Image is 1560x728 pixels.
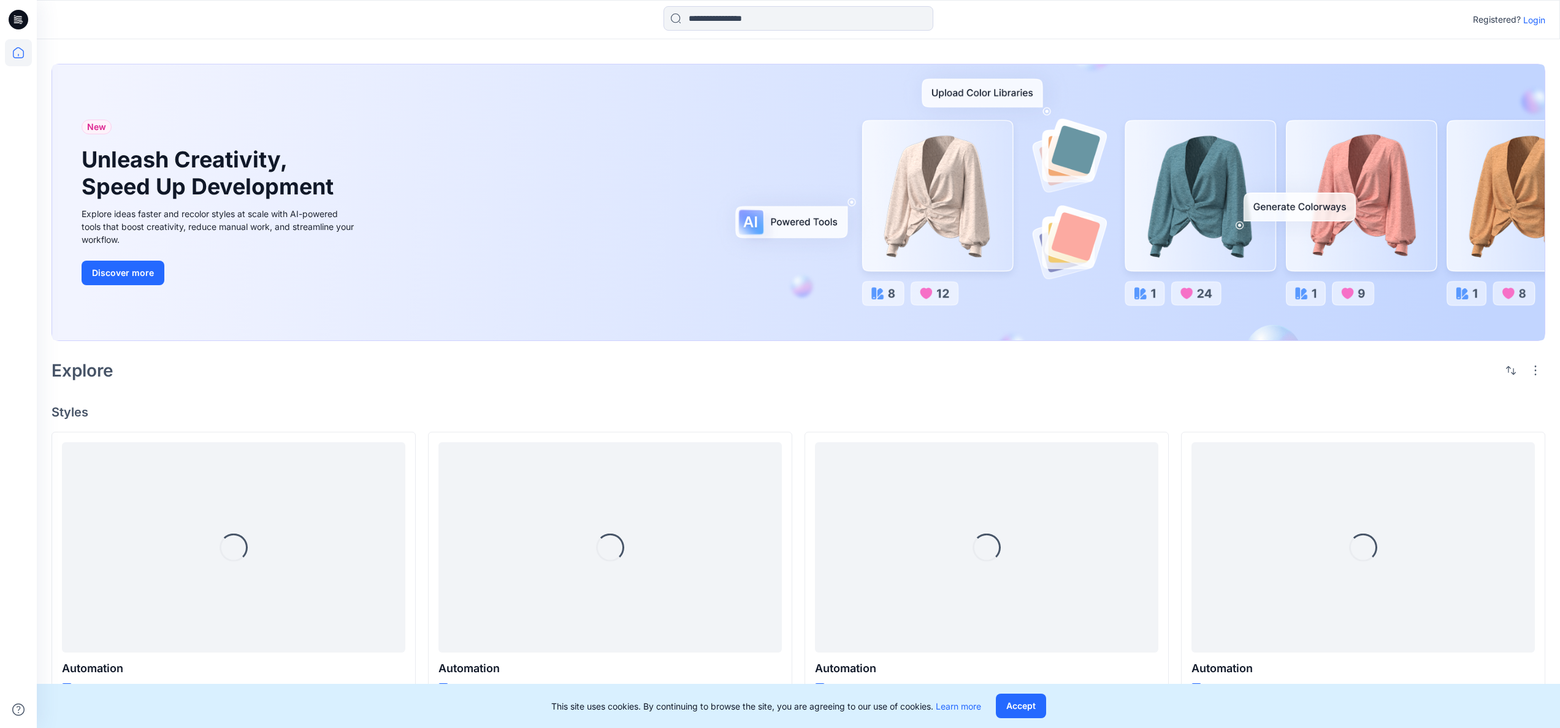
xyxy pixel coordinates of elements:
span: New [87,120,106,134]
p: Updated [DATE] [1206,682,1262,695]
div: Explore ideas faster and recolor styles at scale with AI-powered tools that boost creativity, red... [82,207,357,246]
button: Discover more [82,261,164,285]
p: Registered? [1473,12,1521,27]
a: Discover more [82,261,357,285]
h4: Styles [52,405,1545,420]
h1: Unleash Creativity, Speed Up Development [82,147,339,199]
p: Automation [438,660,782,677]
a: Learn more [936,701,981,711]
p: Login [1523,13,1545,26]
p: Updated [DATE] [830,682,885,695]
p: Automation [1191,660,1535,677]
p: Updated [DATE] [453,682,509,695]
h2: Explore [52,361,113,380]
button: Accept [996,694,1046,718]
p: Automation [62,660,405,677]
p: Automation [815,660,1158,677]
p: Updated a day ago [77,682,142,695]
p: This site uses cookies. By continuing to browse the site, you are agreeing to our use of cookies. [551,700,981,713]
